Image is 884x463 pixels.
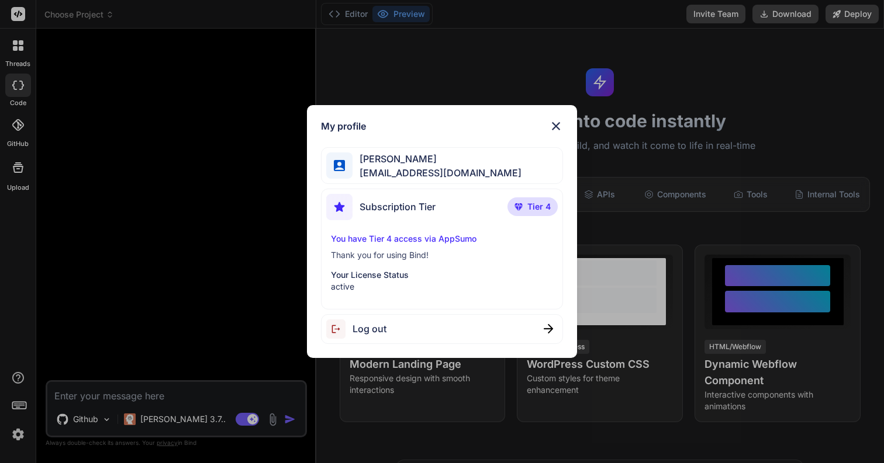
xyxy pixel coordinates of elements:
[331,233,553,245] p: You have Tier 4 access via AppSumo
[353,322,386,336] span: Log out
[331,281,553,293] p: active
[331,249,553,261] p: Thank you for using Bind!
[353,166,522,180] span: [EMAIL_ADDRESS][DOMAIN_NAME]
[326,194,353,220] img: subscription
[544,324,553,333] img: close
[549,119,563,133] img: close
[334,160,345,171] img: profile
[353,152,522,166] span: [PERSON_NAME]
[514,203,523,210] img: premium
[321,119,366,133] h1: My profile
[326,319,353,339] img: logout
[360,200,436,214] span: Subscription Tier
[331,269,553,281] p: Your License Status
[527,201,551,213] span: Tier 4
